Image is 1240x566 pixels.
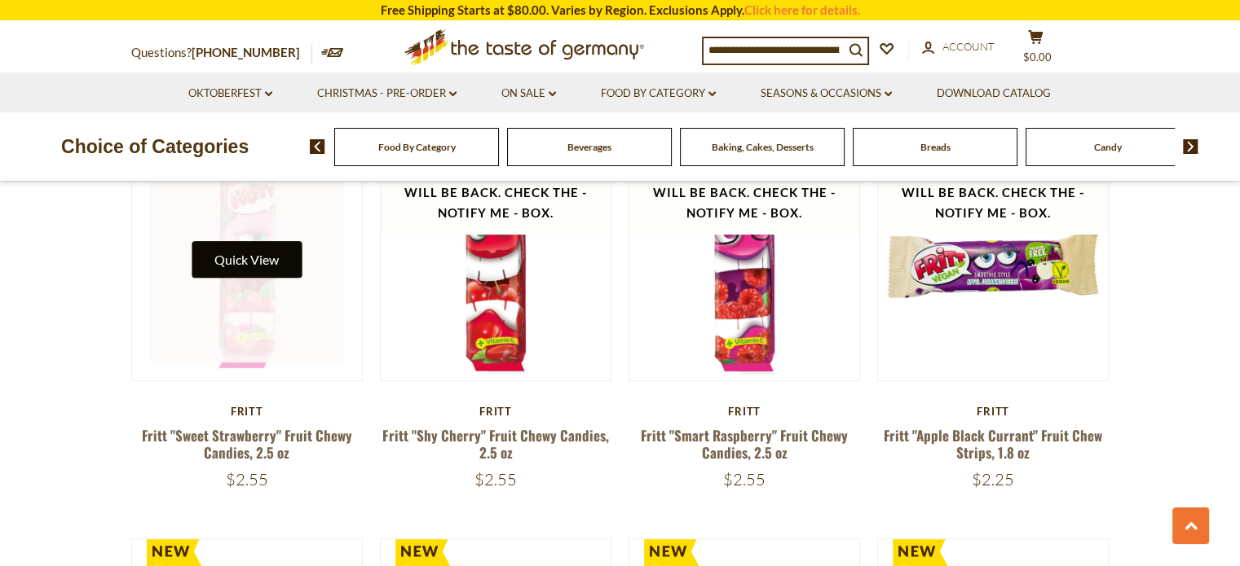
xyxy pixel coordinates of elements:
button: $0.00 [1012,29,1061,70]
span: $2.55 [474,469,517,489]
a: Candy [1094,141,1122,153]
span: Account [942,40,995,53]
a: Food By Category [378,141,456,153]
a: Christmas - PRE-ORDER [317,85,457,103]
a: Account [922,38,995,56]
div: Fritt [131,405,364,418]
a: Click here for details. [744,2,860,17]
a: Baking, Cakes, Desserts [712,141,814,153]
a: On Sale [501,85,556,103]
a: Fritt "Shy Cherry" Fruit Chewy Candies, 2.5 oz [382,425,608,463]
a: Fritt "Smart Raspberry" Fruit Chewy Candies, 2.5 oz [641,425,848,463]
img: Fritt [132,151,363,381]
a: Food By Category [601,85,716,103]
a: [PHONE_NUMBER] [192,45,300,59]
span: $2.25 [972,469,1014,489]
span: $2.55 [723,469,766,489]
a: Fritt "Apple Black Currant" Fruit Chew Strips, 1.8 oz [884,425,1102,463]
img: Fritt [381,151,611,381]
button: Quick View [192,241,302,278]
a: Fritt "Sweet Strawberry" Fruit Chewy Candies, 2.5 oz [142,425,352,463]
a: Seasons & Occasions [761,85,892,103]
p: Questions? [131,42,312,64]
div: Fritt [629,405,861,418]
a: Download Catalog [937,85,1051,103]
div: Fritt [877,405,1110,418]
a: Breads [920,141,951,153]
span: $2.55 [226,469,268,489]
a: Beverages [567,141,611,153]
div: Fritt [380,405,612,418]
img: previous arrow [310,139,325,154]
img: Fritt [878,151,1109,381]
img: Fritt [629,151,860,381]
span: $0.00 [1023,50,1052,64]
a: Oktoberfest [188,85,272,103]
img: next arrow [1183,139,1198,154]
